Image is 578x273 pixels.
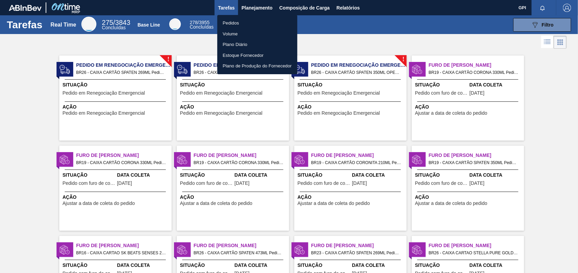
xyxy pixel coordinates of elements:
a: Estoque Fornecedor [217,50,297,61]
a: Plano Diário [217,39,297,50]
a: Plano de Produção do Fornecedor [217,61,297,71]
a: Pedidos [217,18,297,29]
a: Volume [217,29,297,39]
